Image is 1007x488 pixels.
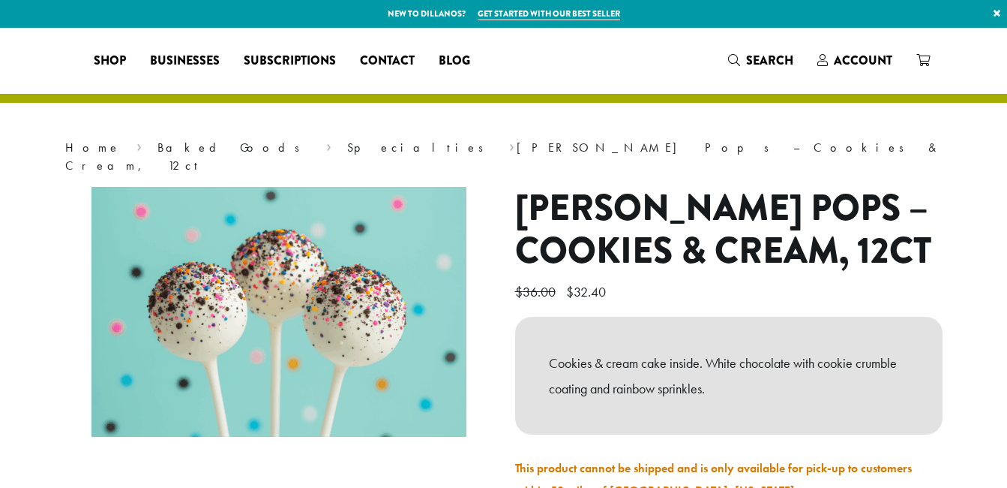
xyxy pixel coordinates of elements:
a: Home [65,140,121,155]
a: Baked Goods [157,140,310,155]
span: $ [566,283,574,300]
bdi: 36.00 [515,283,559,300]
bdi: 32.40 [566,283,610,300]
span: Search [746,52,793,69]
a: Shop [82,49,138,73]
span: Blog [439,52,470,71]
span: Businesses [150,52,220,71]
span: Shop [94,52,126,71]
span: $ [515,283,523,300]
h1: [PERSON_NAME] Pops – Cookies & Cream, 12ct [515,187,943,273]
a: Get started with our best seller [478,8,620,20]
p: Cookies & cream cake inside. White chocolate with cookie crumble coating and rainbow sprinkles. [549,351,909,402]
span: › [136,134,142,157]
span: Subscriptions [244,52,336,71]
span: › [326,134,331,157]
nav: Breadcrumb [65,139,943,175]
a: Search [716,48,805,73]
span: › [509,134,514,157]
span: Account [834,52,892,69]
span: Contact [360,52,415,71]
a: Specialties [347,140,493,155]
